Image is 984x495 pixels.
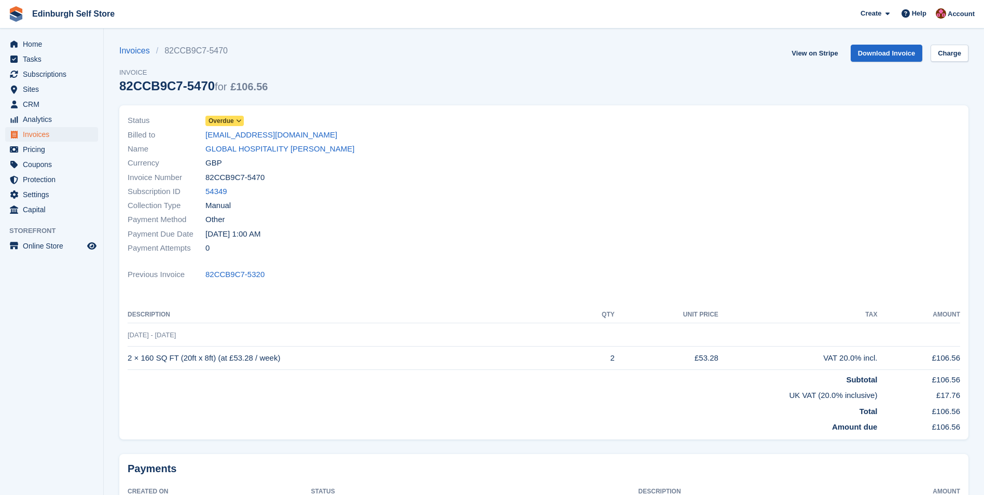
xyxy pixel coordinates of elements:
[861,8,881,19] span: Create
[128,214,205,226] span: Payment Method
[128,172,205,184] span: Invoice Number
[912,8,926,19] span: Help
[128,157,205,169] span: Currency
[877,402,960,418] td: £106.56
[119,67,268,78] span: Invoice
[5,172,98,187] a: menu
[128,307,577,323] th: Description
[23,67,85,81] span: Subscriptions
[205,214,225,226] span: Other
[5,187,98,202] a: menu
[128,269,205,281] span: Previous Invoice
[205,129,337,141] a: [EMAIL_ADDRESS][DOMAIN_NAME]
[128,462,960,475] h2: Payments
[832,422,878,431] strong: Amount due
[860,407,878,416] strong: Total
[23,127,85,142] span: Invoices
[936,8,946,19] img: Lucy Michalec
[877,417,960,433] td: £106.56
[5,67,98,81] a: menu
[851,45,923,62] a: Download Invoice
[23,97,85,112] span: CRM
[9,226,103,236] span: Storefront
[119,45,268,57] nav: breadcrumbs
[5,157,98,172] a: menu
[5,52,98,66] a: menu
[119,79,268,93] div: 82CCB9C7-5470
[205,143,354,155] a: GLOBAL HOSPITALITY [PERSON_NAME]
[5,37,98,51] a: menu
[787,45,842,62] a: View on Stripe
[846,375,877,384] strong: Subtotal
[128,115,205,127] span: Status
[205,115,244,127] a: Overdue
[5,127,98,142] a: menu
[5,239,98,253] a: menu
[23,157,85,172] span: Coupons
[931,45,968,62] a: Charge
[205,186,227,198] a: 54349
[205,172,265,184] span: 82CCB9C7-5470
[230,81,268,92] span: £106.56
[23,52,85,66] span: Tasks
[5,97,98,112] a: menu
[23,82,85,97] span: Sites
[205,269,265,281] a: 82CCB9C7-5320
[5,202,98,217] a: menu
[577,307,615,323] th: QTY
[128,242,205,254] span: Payment Attempts
[128,129,205,141] span: Billed to
[215,81,227,92] span: for
[128,200,205,212] span: Collection Type
[877,386,960,402] td: £17.76
[877,369,960,386] td: £106.56
[877,347,960,370] td: £106.56
[128,386,877,402] td: UK VAT (20.0% inclusive)
[877,307,960,323] th: Amount
[615,307,718,323] th: Unit Price
[128,347,577,370] td: 2 × 160 SQ FT (20ft x 8ft) (at £53.28 / week)
[23,172,85,187] span: Protection
[718,307,878,323] th: Tax
[23,112,85,127] span: Analytics
[119,45,156,57] a: Invoices
[718,352,878,364] div: VAT 20.0% incl.
[128,331,176,339] span: [DATE] - [DATE]
[23,37,85,51] span: Home
[5,112,98,127] a: menu
[615,347,718,370] td: £53.28
[128,186,205,198] span: Subscription ID
[205,242,210,254] span: 0
[5,142,98,157] a: menu
[23,202,85,217] span: Capital
[577,347,615,370] td: 2
[948,9,975,19] span: Account
[8,6,24,22] img: stora-icon-8386f47178a22dfd0bd8f6a31ec36ba5ce8667c1dd55bd0f319d3a0aa187defe.svg
[23,187,85,202] span: Settings
[128,143,205,155] span: Name
[209,116,234,126] span: Overdue
[86,240,98,252] a: Preview store
[205,200,231,212] span: Manual
[5,82,98,97] a: menu
[205,157,222,169] span: GBP
[28,5,119,22] a: Edinburgh Self Store
[205,228,260,240] time: 2025-08-10 00:00:00 UTC
[128,228,205,240] span: Payment Due Date
[23,239,85,253] span: Online Store
[23,142,85,157] span: Pricing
